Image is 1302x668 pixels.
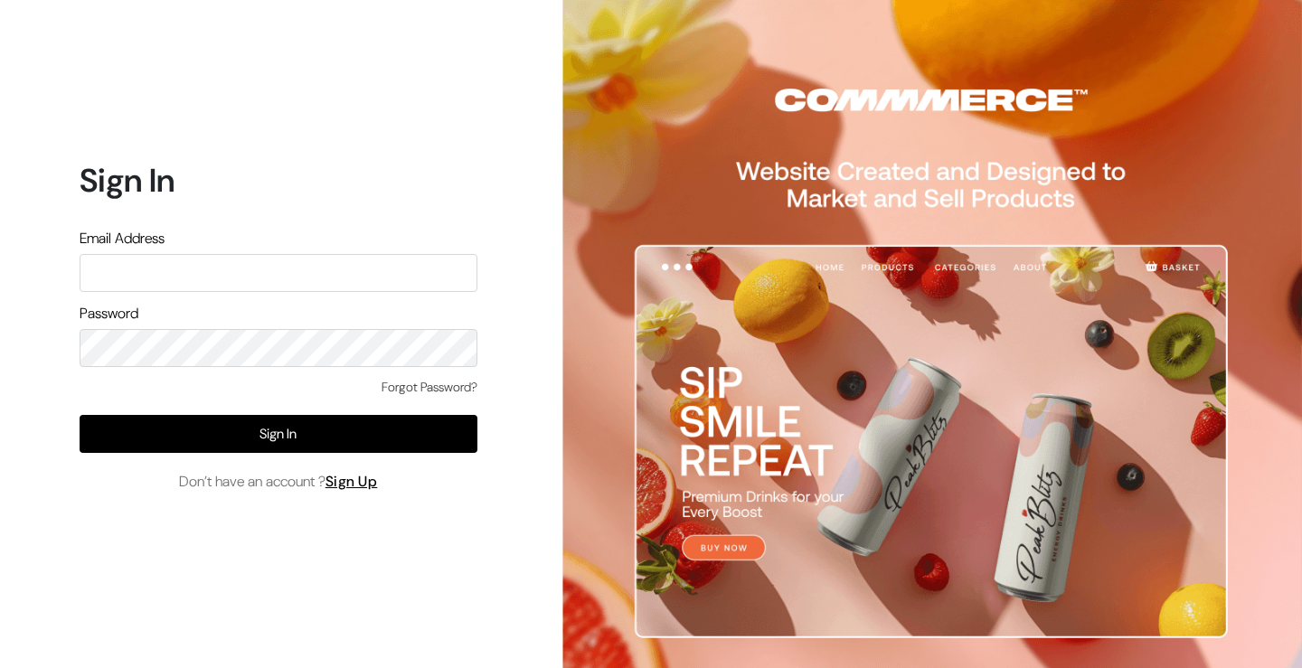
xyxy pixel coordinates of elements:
[80,415,477,453] button: Sign In
[80,228,165,249] label: Email Address
[179,471,378,493] span: Don’t have an account ?
[382,378,477,397] a: Forgot Password?
[80,303,138,325] label: Password
[325,472,378,491] a: Sign Up
[80,161,477,200] h1: Sign In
